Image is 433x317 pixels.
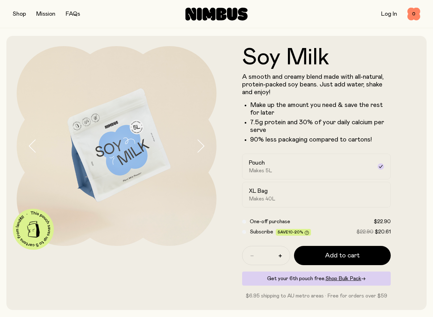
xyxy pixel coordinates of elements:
[250,118,391,134] li: 7.5g protein and 30% of your daily calcium per serve
[325,276,366,281] a: Shop Bulk Pack→
[250,229,273,234] span: Subscribe
[242,292,391,300] p: $6.95 shipping to AU metro areas · Free for orders over $59
[250,101,391,117] li: Make up the amount you need & save the rest for later
[250,219,290,224] span: One-off purchase
[325,276,361,281] span: Shop Bulk Pack
[356,229,373,234] span: $22.90
[375,229,391,234] span: $20.61
[242,272,391,286] div: Get your 6th pouch free.
[250,136,391,143] p: 90% less packaging compared to cartons!
[249,167,272,174] span: Makes 5L
[249,187,268,195] h2: XL Bag
[294,246,391,265] button: Add to cart
[288,230,303,234] span: 10-20%
[249,196,275,202] span: Makes 40L
[242,73,391,96] p: A smooth and creamy blend made with all-natural, protein-packed soy beans. Just add water, shake ...
[325,251,360,260] span: Add to cart
[278,230,309,235] span: Save
[374,219,391,224] span: $22.90
[242,46,391,69] h1: Soy Milk
[66,11,80,17] a: FAQs
[36,11,55,17] a: Mission
[407,8,420,20] button: 0
[249,159,265,167] h2: Pouch
[381,11,397,17] a: Log In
